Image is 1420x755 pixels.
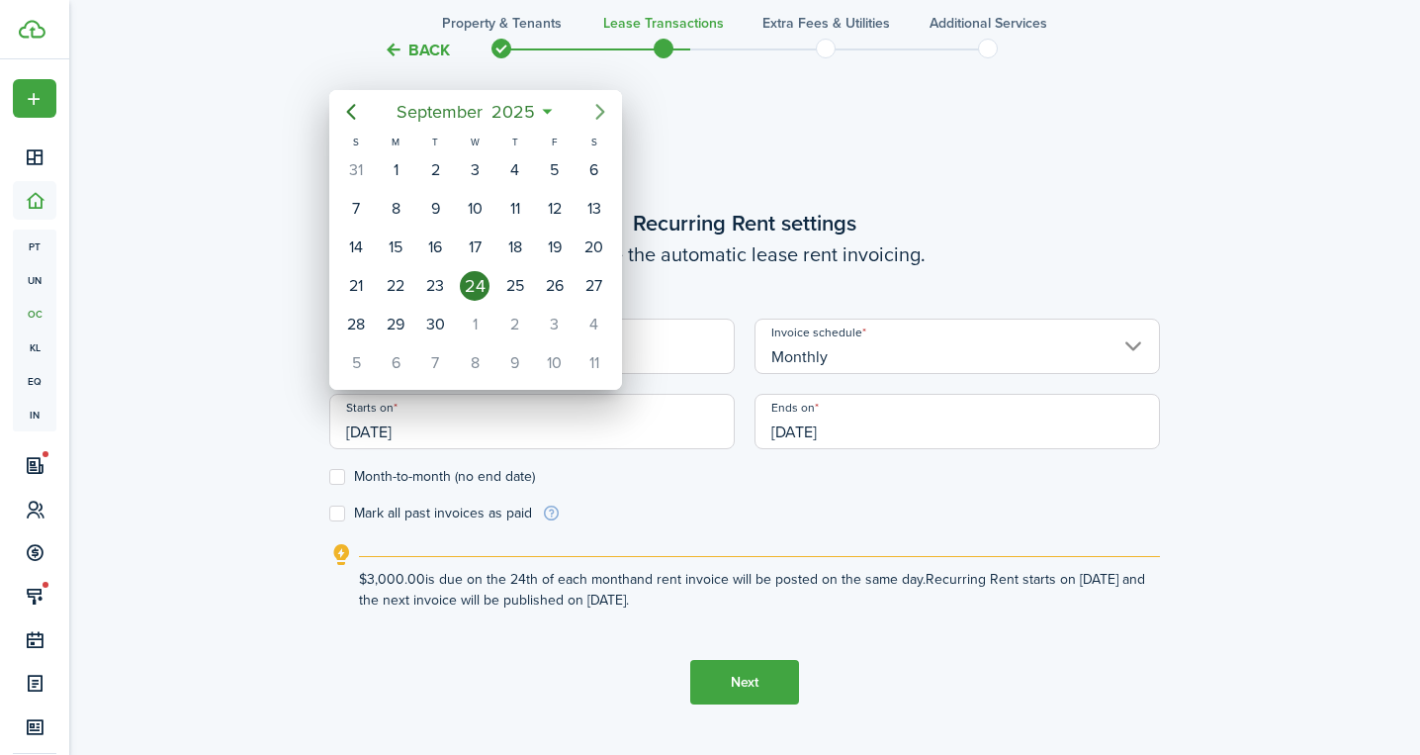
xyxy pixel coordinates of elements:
[460,194,489,224] div: Wednesday, September 10, 2025
[500,233,530,262] div: Thursday, September 18, 2025
[331,92,371,132] mbsc-button: Previous page
[460,155,489,185] div: Wednesday, September 3, 2025
[579,271,609,301] div: Saturday, September 27, 2025
[579,348,609,378] div: Saturday, October 11, 2025
[381,155,410,185] div: Monday, September 1, 2025
[341,155,371,185] div: Sunday, August 31, 2025
[500,155,530,185] div: Thursday, September 4, 2025
[540,348,570,378] div: Friday, October 10, 2025
[384,94,547,130] mbsc-button: September2025
[487,94,539,130] span: 2025
[392,94,487,130] span: September
[420,194,450,224] div: Tuesday, September 9, 2025
[579,310,609,339] div: Saturday, October 4, 2025
[500,194,530,224] div: Thursday, September 11, 2025
[420,310,450,339] div: Tuesday, September 30, 2025
[500,271,530,301] div: Thursday, September 25, 2025
[381,310,410,339] div: Monday, September 29, 2025
[341,194,371,224] div: Sunday, September 7, 2025
[381,233,410,262] div: Monday, September 15, 2025
[540,155,570,185] div: Friday, September 5, 2025
[381,348,410,378] div: Monday, October 6, 2025
[575,134,614,150] div: S
[579,155,609,185] div: Saturday, September 6, 2025
[341,348,371,378] div: Sunday, October 5, 2025
[460,233,489,262] div: Wednesday, September 17, 2025
[420,271,450,301] div: Tuesday, September 23, 2025
[460,310,489,339] div: Wednesday, October 1, 2025
[579,233,609,262] div: Saturday, September 20, 2025
[460,348,489,378] div: Wednesday, October 8, 2025
[455,134,494,150] div: W
[579,194,609,224] div: Saturday, September 13, 2025
[500,310,530,339] div: Thursday, October 2, 2025
[540,194,570,224] div: Friday, September 12, 2025
[540,233,570,262] div: Friday, September 19, 2025
[540,310,570,339] div: Friday, October 3, 2025
[580,92,620,132] mbsc-button: Next page
[341,233,371,262] div: Sunday, September 14, 2025
[336,134,376,150] div: S
[415,134,455,150] div: T
[420,348,450,378] div: Tuesday, October 7, 2025
[376,134,415,150] div: M
[381,271,410,301] div: Monday, September 22, 2025
[540,271,570,301] div: Friday, September 26, 2025
[341,271,371,301] div: Sunday, September 21, 2025
[341,310,371,339] div: Sunday, September 28, 2025
[420,233,450,262] div: Tuesday, September 16, 2025
[500,348,530,378] div: Thursday, October 9, 2025
[460,271,489,301] div: Today, Wednesday, September 24, 2025
[495,134,535,150] div: T
[535,134,575,150] div: F
[420,155,450,185] div: Tuesday, September 2, 2025
[381,194,410,224] div: Monday, September 8, 2025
